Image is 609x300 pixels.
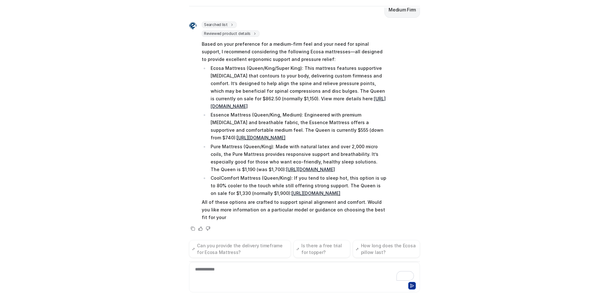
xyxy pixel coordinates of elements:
[237,135,285,140] a: [URL][DOMAIN_NAME]
[202,198,387,221] p: All of these options are crafted to support spinal alignment and comfort. Would you like more inf...
[293,240,350,258] button: Is there a free trial for topper?
[286,167,335,172] a: [URL][DOMAIN_NAME]
[211,111,387,142] p: Essence Mattress (Queen/King, Medium): Engineered with premium [MEDICAL_DATA] and breathable fabr...
[291,190,340,196] a: [URL][DOMAIN_NAME]
[211,96,386,109] a: [URL][DOMAIN_NAME]
[353,240,420,258] button: How long does the Ecosa pillow last?
[189,240,291,258] button: Can you provide the delivery timeframe for Ecosa Mattress?
[202,30,259,37] span: Reviewed product details
[389,6,416,14] p: Medium Firm
[202,22,237,28] span: Searched list
[189,22,197,30] img: Widget
[211,143,387,173] p: Pure Mattress (Queen/King): Made with natural latex and over 2,000 micro coils, the Pure Mattress...
[202,40,387,63] p: Based on your preference for a medium-firm feel and your need for spinal support, I recommend con...
[211,174,387,197] p: CoolComfort Mattress (Queen/King): If you tend to sleep hot, this option is up to 80% cooler to t...
[191,266,418,281] div: To enrich screen reader interactions, please activate Accessibility in Grammarly extension settings
[211,64,387,110] p: Ecosa Mattress (Queen/King/Super King): This mattress features supportive [MEDICAL_DATA] that con...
